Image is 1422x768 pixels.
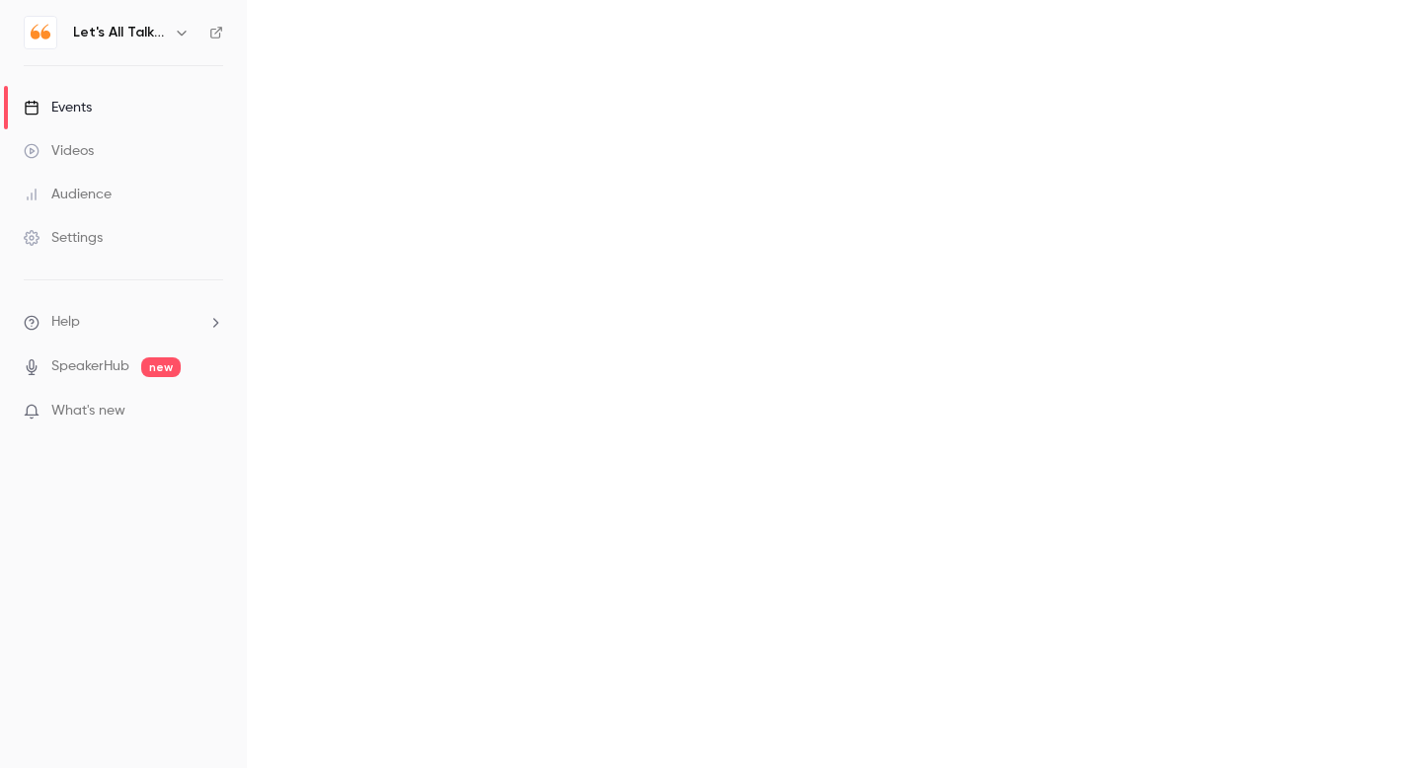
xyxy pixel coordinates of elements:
[51,401,125,422] span: What's new
[25,17,56,48] img: Let's All Talk Mental Health
[141,357,181,377] span: new
[51,312,80,333] span: Help
[24,185,112,204] div: Audience
[24,141,94,161] div: Videos
[51,356,129,377] a: SpeakerHub
[73,23,166,42] h6: Let's All Talk Mental Health
[24,98,92,117] div: Events
[24,312,223,333] li: help-dropdown-opener
[24,228,103,248] div: Settings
